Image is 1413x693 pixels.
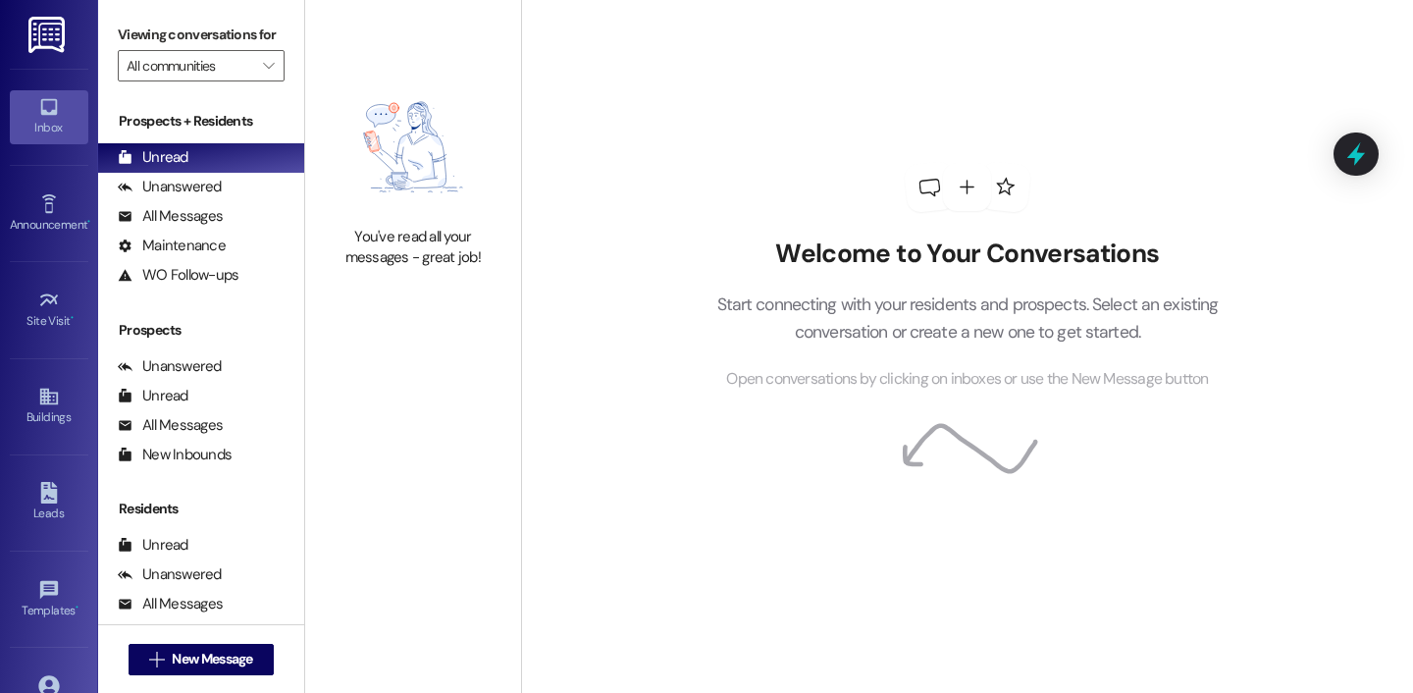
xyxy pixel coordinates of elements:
a: Leads [10,476,88,529]
div: WO Follow-ups [118,265,238,286]
div: Residents [98,499,304,519]
div: New Inbounds [118,445,232,465]
div: Unanswered [118,177,222,197]
h2: Welcome to Your Conversations [687,239,1248,270]
span: New Message [172,649,252,669]
div: Prospects [98,320,304,341]
input: All communities [127,50,253,81]
p: Start connecting with your residents and prospects. Select an existing conversation or create a n... [687,291,1248,346]
img: ResiDesk Logo [28,17,69,53]
i:  [149,652,164,667]
img: empty-state [327,78,499,216]
div: Prospects + Residents [98,111,304,132]
span: • [76,601,78,614]
button: New Message [129,644,274,675]
div: Unread [118,386,188,406]
a: Inbox [10,90,88,143]
a: Templates • [10,573,88,626]
a: Site Visit • [10,284,88,337]
div: Unknown [118,623,201,644]
label: Viewing conversations for [118,20,285,50]
span: • [87,215,90,229]
div: Unanswered [118,356,222,377]
span: Open conversations by clicking on inboxes or use the New Message button [726,367,1208,392]
div: All Messages [118,594,223,614]
div: Maintenance [118,236,226,256]
div: Unanswered [118,564,222,585]
a: Buildings [10,380,88,433]
div: Unread [118,147,188,168]
i:  [263,58,274,74]
span: • [71,311,74,325]
div: You've read all your messages - great job! [327,227,499,269]
div: All Messages [118,415,223,436]
div: Unread [118,535,188,556]
div: All Messages [118,206,223,227]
